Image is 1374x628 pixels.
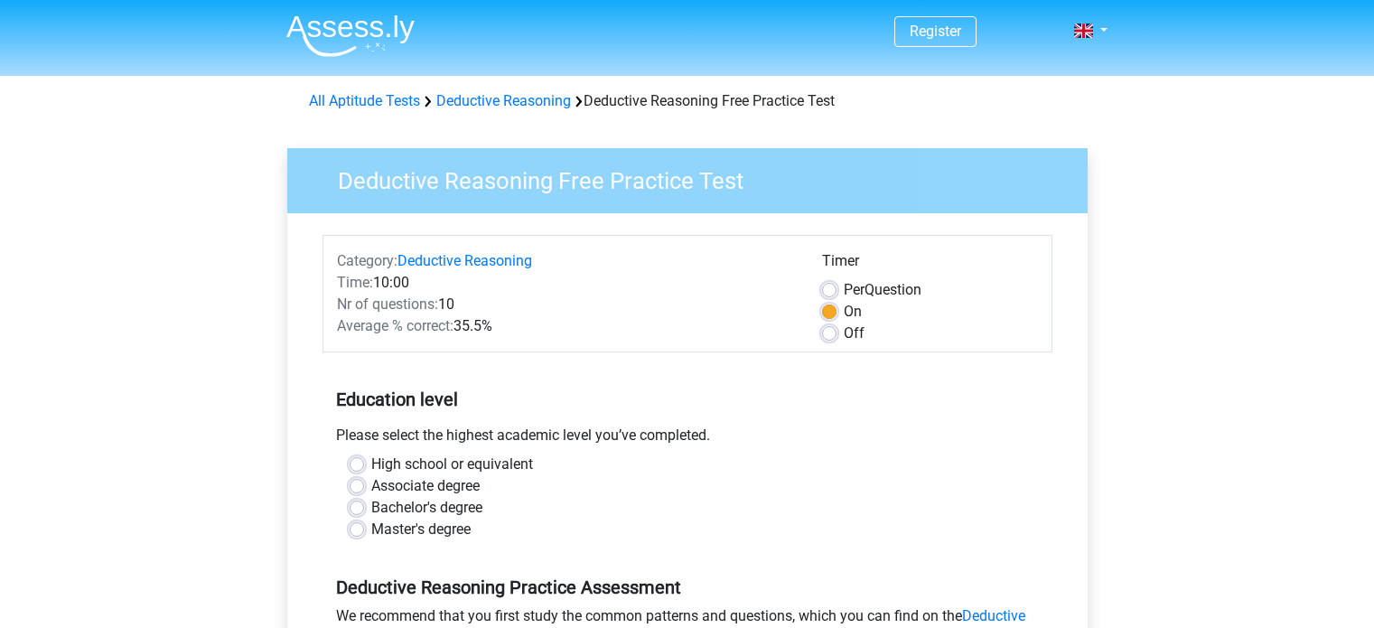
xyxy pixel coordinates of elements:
[844,323,865,344] label: Off
[844,301,862,323] label: On
[397,252,532,269] a: Deductive Reasoning
[309,92,420,109] a: All Aptitude Tests
[371,519,471,540] label: Master's degree
[336,576,1039,598] h5: Deductive Reasoning Practice Assessment
[910,23,961,40] a: Register
[371,454,533,475] label: High school or equivalent
[323,315,809,337] div: 35.5%
[302,90,1073,112] div: Deductive Reasoning Free Practice Test
[371,475,480,497] label: Associate degree
[286,14,415,57] img: Assessly
[436,92,571,109] a: Deductive Reasoning
[323,294,809,315] div: 10
[337,295,438,313] span: Nr of questions:
[844,281,865,298] span: Per
[316,160,1074,195] h3: Deductive Reasoning Free Practice Test
[322,425,1052,454] div: Please select the highest academic level you’ve completed.
[844,279,921,301] label: Question
[371,497,482,519] label: Bachelor's degree
[336,381,1039,417] h5: Education level
[822,250,1038,279] div: Timer
[337,274,373,291] span: Time:
[323,272,809,294] div: 10:00
[337,252,397,269] span: Category:
[337,317,453,334] span: Average % correct:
